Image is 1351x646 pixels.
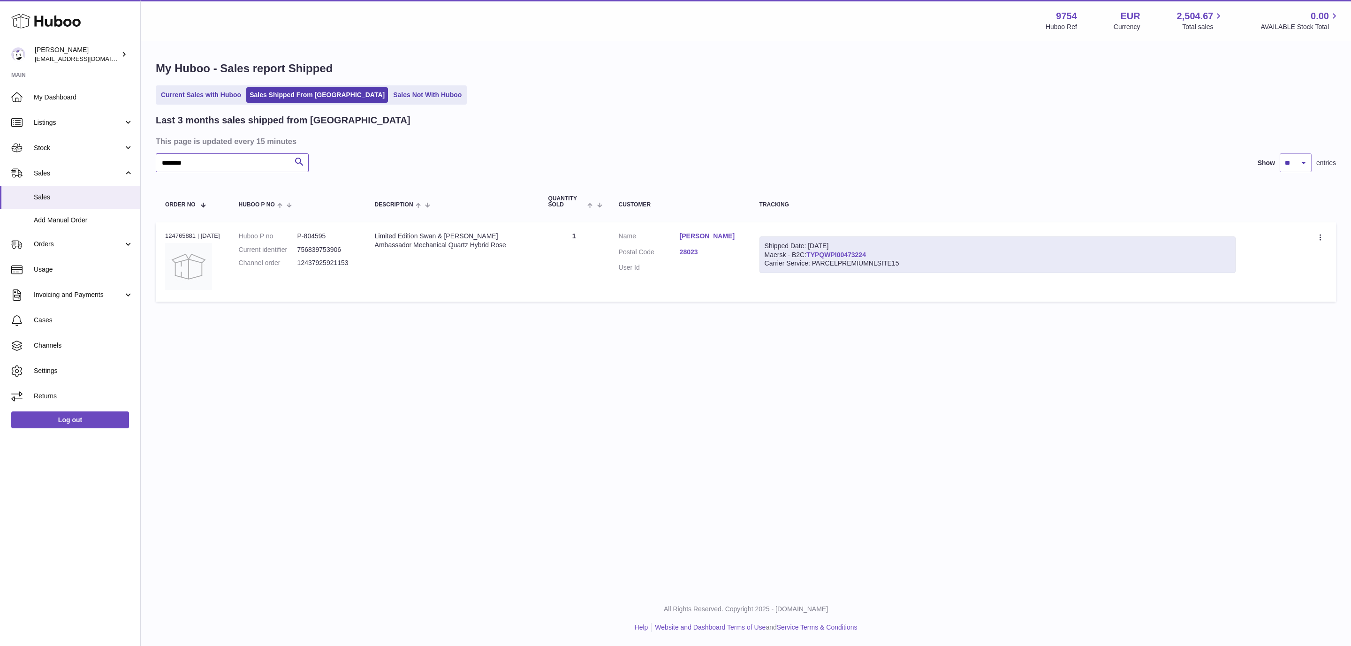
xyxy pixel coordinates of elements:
[34,316,133,325] span: Cases
[619,202,741,208] div: Customer
[680,232,741,241] a: [PERSON_NAME]
[759,236,1236,274] div: Maersk - B2C:
[765,259,1231,268] div: Carrier Service: PARCELPREMIUMNLSITE15
[34,216,133,225] span: Add Manual Order
[619,263,680,272] dt: User Id
[165,202,196,208] span: Order No
[1316,159,1336,167] span: entries
[652,623,857,632] li: and
[239,258,297,267] dt: Channel order
[1120,10,1140,23] strong: EUR
[35,55,138,62] span: [EMAIL_ADDRESS][DOMAIN_NAME]
[34,144,123,152] span: Stock
[1311,10,1329,23] span: 0.00
[297,245,356,254] dd: 756839753906
[239,202,275,208] span: Huboo P no
[34,118,123,127] span: Listings
[1177,10,1214,23] span: 2,504.67
[34,290,123,299] span: Invoicing and Payments
[297,258,356,267] dd: 12437925921153
[34,366,133,375] span: Settings
[680,248,741,257] a: 28023
[1046,23,1077,31] div: Huboo Ref
[375,202,413,208] span: Description
[34,93,133,102] span: My Dashboard
[148,605,1343,614] p: All Rights Reserved. Copyright 2025 - [DOMAIN_NAME]
[156,114,410,127] h2: Last 3 months sales shipped from [GEOGRAPHIC_DATA]
[297,232,356,241] dd: P-804595
[156,136,1334,146] h3: This page is updated every 15 minutes
[375,232,530,250] div: Limited Edition Swan & [PERSON_NAME] Ambassador Mechanical Quartz Hybrid Rose
[246,87,388,103] a: Sales Shipped From [GEOGRAPHIC_DATA]
[34,193,133,202] span: Sales
[11,47,25,61] img: info@fieldsluxury.london
[34,392,133,401] span: Returns
[635,623,648,631] a: Help
[759,202,1236,208] div: Tracking
[619,232,680,243] dt: Name
[390,87,465,103] a: Sales Not With Huboo
[34,240,123,249] span: Orders
[11,411,129,428] a: Log out
[34,341,133,350] span: Channels
[1260,23,1340,31] span: AVAILABLE Stock Total
[548,196,585,208] span: Quantity Sold
[158,87,244,103] a: Current Sales with Huboo
[1182,23,1224,31] span: Total sales
[1056,10,1077,23] strong: 9754
[619,248,680,259] dt: Postal Code
[655,623,766,631] a: Website and Dashboard Terms of Use
[539,222,609,302] td: 1
[1177,10,1224,31] a: 2,504.67 Total sales
[239,232,297,241] dt: Huboo P no
[156,61,1336,76] h1: My Huboo - Sales report Shipped
[165,232,220,240] div: 124765881 | [DATE]
[765,242,1231,251] div: Shipped Date: [DATE]
[1260,10,1340,31] a: 0.00 AVAILABLE Stock Total
[165,243,212,290] img: no-photo.jpg
[806,251,866,258] a: TYPQWPI00473224
[239,245,297,254] dt: Current identifier
[1258,159,1275,167] label: Show
[34,169,123,178] span: Sales
[1114,23,1140,31] div: Currency
[777,623,858,631] a: Service Terms & Conditions
[35,46,119,63] div: [PERSON_NAME]
[34,265,133,274] span: Usage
